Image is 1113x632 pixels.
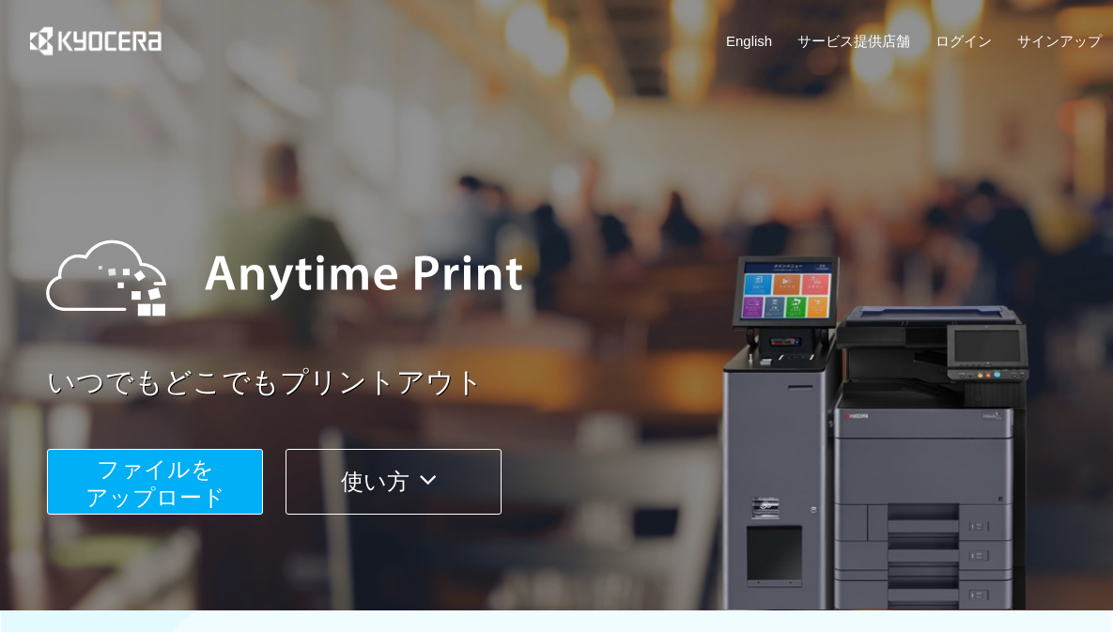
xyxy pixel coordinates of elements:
[797,31,910,51] a: サービス提供店舗
[1017,31,1102,51] a: サインアップ
[935,31,992,51] a: ログイン
[85,456,225,510] span: ファイルを ​​アップロード
[47,362,1113,403] a: いつでもどこでもプリントアウト
[47,449,263,515] button: ファイルを​​アップロード
[726,31,772,51] a: English
[286,449,502,515] button: 使い方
